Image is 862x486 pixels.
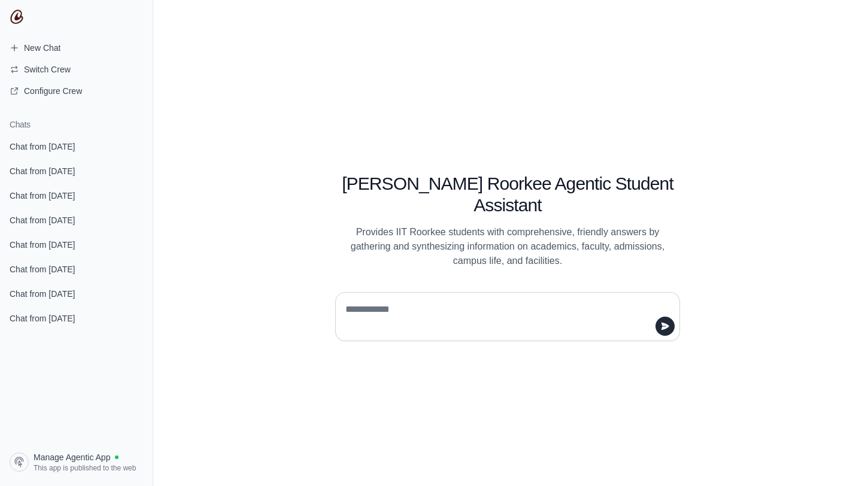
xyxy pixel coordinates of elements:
a: Manage Agentic App This app is published to the web [5,448,148,476]
span: Chat from [DATE] [10,141,75,153]
a: Chat from [DATE] [5,233,148,256]
a: Chat from [DATE] [5,160,148,182]
span: Manage Agentic App [34,451,110,463]
a: New Chat [5,38,148,57]
button: Switch Crew [5,60,148,79]
p: Provides IIT Roorkee students with comprehensive, friendly answers by gathering and synthesizing ... [335,225,680,268]
span: Chat from [DATE] [10,165,75,177]
span: Chat from [DATE] [10,263,75,275]
span: New Chat [24,42,60,54]
a: Chat from [DATE] [5,283,148,305]
span: Chat from [DATE] [10,190,75,202]
span: This app is published to the web [34,463,136,473]
a: Chat from [DATE] [5,135,148,157]
h1: [PERSON_NAME] Roorkee Agentic Student Assistant [335,173,680,216]
a: Chat from [DATE] [5,209,148,231]
span: Switch Crew [24,63,71,75]
span: Chat from [DATE] [10,312,75,324]
span: Chat from [DATE] [10,214,75,226]
a: Chat from [DATE] [5,307,148,329]
a: Chat from [DATE] [5,258,148,280]
img: CrewAI Logo [10,10,24,24]
a: Chat from [DATE] [5,184,148,206]
span: Chat from [DATE] [10,239,75,251]
span: Chat from [DATE] [10,288,75,300]
a: Configure Crew [5,81,148,101]
span: Configure Crew [24,85,82,97]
